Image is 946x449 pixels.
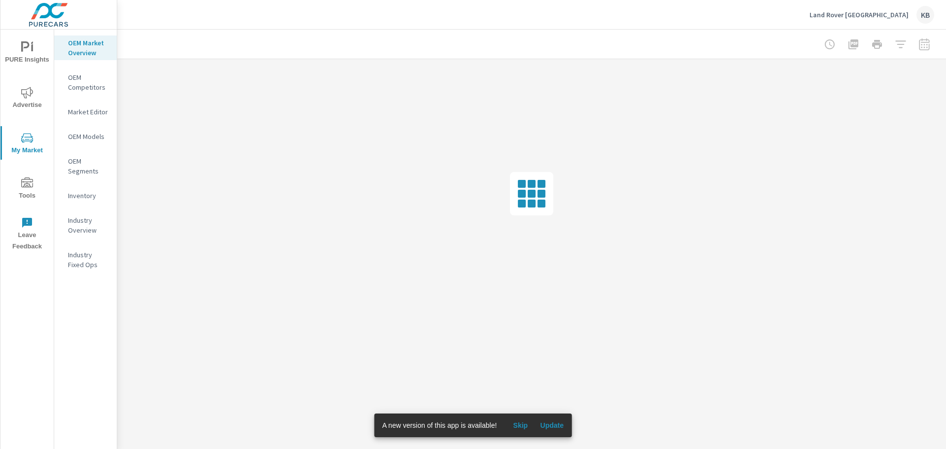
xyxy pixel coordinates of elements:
button: Skip [505,417,536,433]
div: nav menu [0,30,54,256]
span: PURE Insights [3,41,51,66]
p: OEM Models [68,132,109,141]
div: OEM Segments [54,154,117,178]
div: OEM Competitors [54,70,117,95]
div: KB [916,6,934,24]
p: Inventory [68,191,109,201]
p: OEM Competitors [68,72,109,92]
button: Update [536,417,568,433]
p: Land Rover [GEOGRAPHIC_DATA] [810,10,909,19]
p: OEM Segments [68,156,109,176]
span: Update [540,421,564,430]
p: Market Editor [68,107,109,117]
p: OEM Market Overview [68,38,109,58]
span: Advertise [3,87,51,111]
p: Industry Fixed Ops [68,250,109,270]
div: Industry Fixed Ops [54,247,117,272]
span: My Market [3,132,51,156]
span: A new version of this app is available! [382,421,497,429]
div: Industry Overview [54,213,117,238]
div: Inventory [54,188,117,203]
div: OEM Market Overview [54,35,117,60]
span: Skip [508,421,532,430]
div: Market Editor [54,104,117,119]
p: Industry Overview [68,215,109,235]
span: Leave Feedback [3,217,51,252]
span: Tools [3,177,51,202]
div: OEM Models [54,129,117,144]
